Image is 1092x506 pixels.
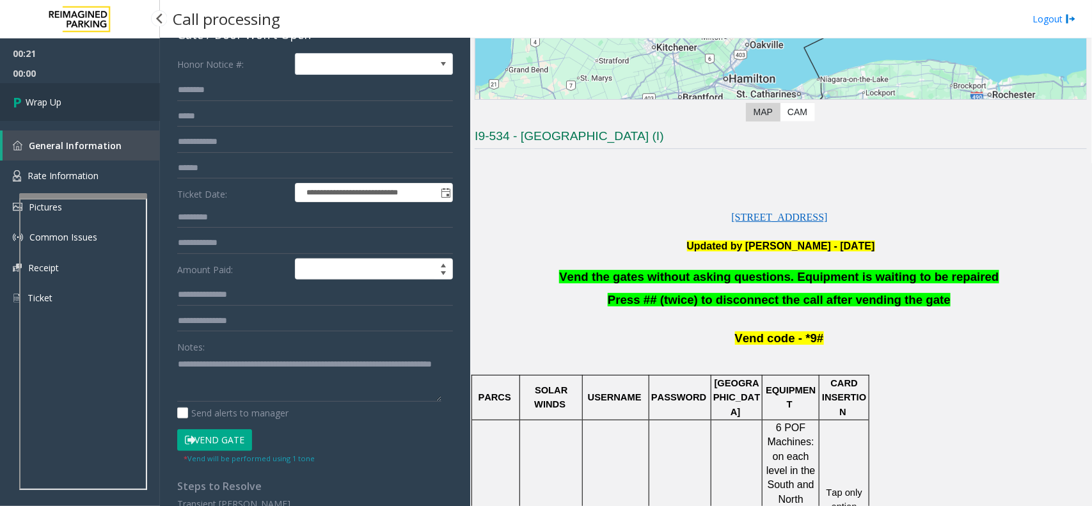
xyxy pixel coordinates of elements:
label: Notes: [177,336,205,354]
img: 'icon' [13,232,23,242]
span: Vend code - *9# [735,331,824,345]
span: PARCS [479,392,511,402]
img: 'icon' [13,292,21,304]
label: CAM [780,103,815,122]
a: Logout [1033,12,1076,26]
label: Ticket Date: [174,183,292,202]
span: [GEOGRAPHIC_DATA] [713,378,760,417]
small: Vend will be performed using 1 tone [184,454,315,463]
img: 'icon' [13,264,22,272]
span: EQUIPMENT [766,385,816,409]
span: USERNAME [588,392,642,402]
h4: Steps to Resolve [177,480,453,493]
b: Updated by [PERSON_NAME] - [DATE] [687,241,875,251]
span: Toggle popup [438,184,452,202]
span: Rate Information [28,170,99,182]
span: SOLAR WINDS [534,385,570,409]
span: CARD INSERTION [822,378,866,417]
span: Wrap Up [26,95,61,109]
span: Press ## (twice) to disconnect the call after vending the gate [608,293,951,306]
span: Decrease value [434,269,452,280]
span: General Information [29,139,122,152]
a: [STREET_ADDRESS] [732,212,828,223]
h3: Call processing [166,3,287,35]
img: logout [1066,12,1076,26]
label: Honor Notice #: [174,53,292,75]
img: 'icon' [13,170,21,182]
label: Map [746,103,780,122]
img: 'icon' [13,203,22,211]
span: Vend the gates without asking questions. Equipment is waiting to be repaired [559,270,999,283]
img: 'icon' [13,141,22,150]
a: General Information [3,130,160,161]
label: Amount Paid: [174,258,292,280]
span: Increase value [434,259,452,269]
button: Vend Gate [177,429,252,451]
h3: I9-534 - [GEOGRAPHIC_DATA] (I) [475,128,1087,149]
span: PASSWORD [651,392,706,402]
label: Send alerts to manager [177,406,289,420]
